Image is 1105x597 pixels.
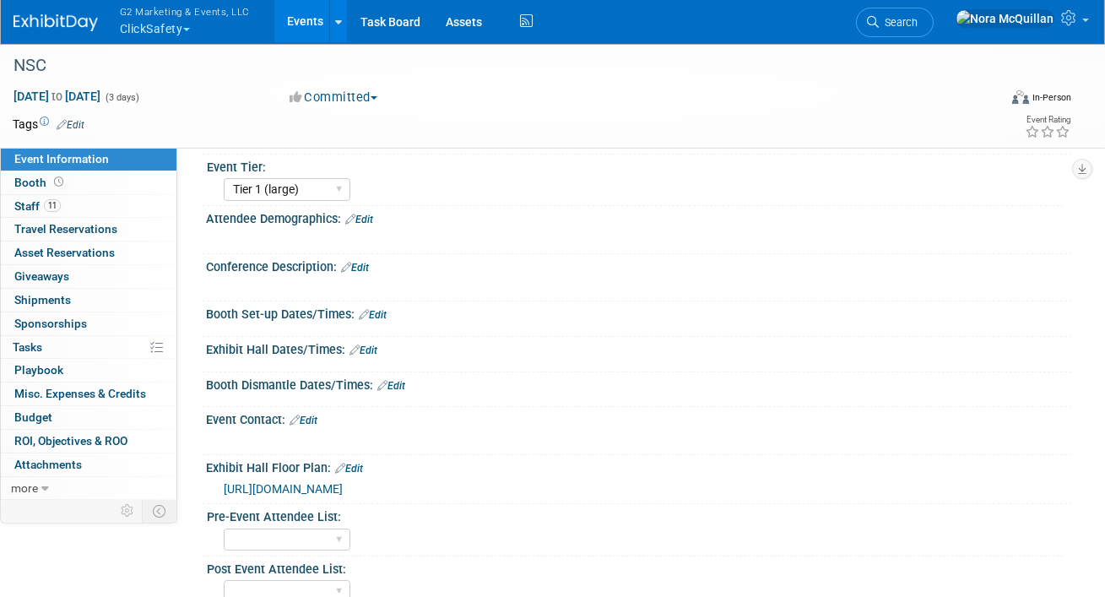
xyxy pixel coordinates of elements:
[14,222,117,236] span: Travel Reservations
[14,387,146,400] span: Misc. Expenses & Credits
[57,119,84,131] a: Edit
[1,430,176,453] a: ROI, Objectives & ROO
[14,152,109,166] span: Event Information
[14,410,52,424] span: Budget
[206,407,1071,429] div: Event Contact:
[206,372,1071,394] div: Booth Dismantle Dates/Times:
[14,293,71,307] span: Shipments
[1,383,176,405] a: Misc. Expenses & Credits
[206,254,1071,276] div: Conference Description:
[13,116,84,133] td: Tags
[1012,90,1029,104] img: Format-Inperson.png
[1,336,176,359] a: Tasks
[1,218,176,241] a: Travel Reservations
[14,434,127,448] span: ROI, Objectives & ROO
[11,481,38,495] span: more
[1,453,176,476] a: Attachments
[206,455,1071,477] div: Exhibit Hall Floor Plan:
[13,340,42,354] span: Tasks
[14,14,98,31] img: ExhibitDay
[1025,116,1070,124] div: Event Rating
[1,477,176,500] a: more
[120,3,250,20] span: G2 Marketing & Events, LLC
[349,345,377,356] a: Edit
[14,199,61,213] span: Staff
[856,8,934,37] a: Search
[1,312,176,335] a: Sponsorships
[1,195,176,218] a: Staff11
[359,309,387,321] a: Edit
[377,380,405,392] a: Edit
[206,301,1071,323] div: Booth Set-up Dates/Times:
[284,89,384,106] button: Committed
[8,51,981,81] div: NSC
[207,504,1064,525] div: Pre-Event Attendee List:
[14,458,82,471] span: Attachments
[207,155,1064,176] div: Event Tier:
[14,363,63,377] span: Playbook
[879,16,918,29] span: Search
[104,92,139,103] span: (3 days)
[335,463,363,475] a: Edit
[206,206,1071,228] div: Attendee Demographics:
[207,556,1064,578] div: Post Event Attendee List:
[1,171,176,194] a: Booth
[345,214,373,225] a: Edit
[1,359,176,382] a: Playbook
[1,242,176,264] a: Asset Reservations
[206,337,1071,359] div: Exhibit Hall Dates/Times:
[224,482,343,496] a: [URL][DOMAIN_NAME]
[916,88,1071,113] div: Event Format
[44,199,61,212] span: 11
[1,406,176,429] a: Budget
[14,176,67,189] span: Booth
[1,148,176,171] a: Event Information
[341,262,369,274] a: Edit
[51,176,67,188] span: Booth not reserved yet
[14,317,87,330] span: Sponsorships
[1,265,176,288] a: Giveaways
[1032,91,1071,104] div: In-Person
[13,89,101,104] span: [DATE] [DATE]
[143,500,177,522] td: Toggle Event Tabs
[113,500,143,522] td: Personalize Event Tab Strip
[956,9,1054,28] img: Nora McQuillan
[14,246,115,259] span: Asset Reservations
[1,289,176,312] a: Shipments
[14,269,69,283] span: Giveaways
[290,415,317,426] a: Edit
[49,90,65,103] span: to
